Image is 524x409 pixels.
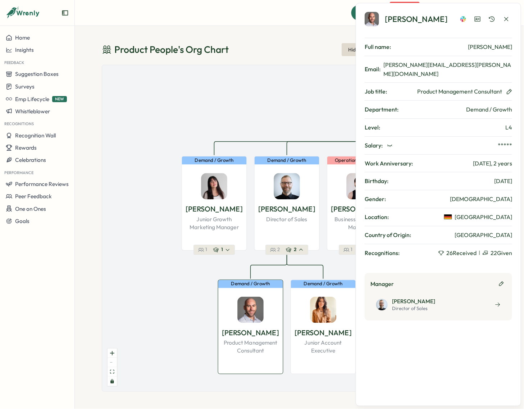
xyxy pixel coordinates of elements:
[417,87,502,96] div: Product Management Consultant
[181,156,247,251] div: Demand / GrowthAndrea Lopez[PERSON_NAME]Junior Growth Marketing Manager11
[383,60,512,78] span: [PERSON_NAME][EMAIL_ADDRESS][PERSON_NAME][DOMAIN_NAME]
[115,43,229,56] span: Product People 's Org Chart
[52,96,67,102] span: NEW
[61,9,69,17] button: Expand sidebar
[254,156,319,251] div: Demand / GrowthMichael Johannes[PERSON_NAME]Director of Sales22
[365,141,383,150] span: Salary:
[193,245,235,255] button: 11
[348,44,395,56] span: Hidden Employees ( 1 )
[221,247,223,253] span: 1
[310,297,336,323] img: Mariana Silva
[218,280,283,374] div: Demand / GrowthJon Freeman[PERSON_NAME]Product Management Consultant
[15,71,59,77] span: Suggestion Boxes
[351,5,423,21] button: Quick Actions
[15,156,46,163] span: Celebrations
[15,218,29,224] span: Goals
[370,280,394,288] span: Manager
[15,34,30,41] span: Home
[221,339,280,355] p: Product Management Consultant
[237,297,264,323] img: Jon Freeman
[450,195,512,204] div: [DEMOGRAPHIC_DATA]
[473,159,512,168] div: [DATE], 2 years
[365,231,411,240] span: Country of Origin:
[293,339,352,355] p: Junior Account Executive
[365,249,400,258] span: Recognitions:
[15,193,52,200] span: Peer Feedback
[293,247,296,253] span: 2
[446,249,477,258] span: 26 Received
[494,177,512,186] div: [DATE]
[15,132,56,139] span: Recognition Wall
[365,105,398,114] span: Department:
[265,245,308,255] button: 22
[365,42,391,51] span: Full name:
[108,349,117,386] div: React Flow controls
[15,83,35,90] span: Surveys
[365,123,380,132] span: Level:
[331,204,388,215] p: [PERSON_NAME]
[15,205,46,212] span: One on Ones
[339,245,380,255] button: 11
[258,204,315,215] p: [PERSON_NAME]
[222,327,279,338] p: [PERSON_NAME]
[266,215,307,223] p: Director of Sales
[290,280,356,374] div: Demand / GrowthMariana Silva[PERSON_NAME]Junior Account Executive
[327,156,392,164] div: Operational Excellence
[327,156,392,251] div: Operational ExcellenceAxi Molnar[PERSON_NAME]Business Operations Manager11
[466,105,512,114] div: Demand / Growth
[218,280,283,288] div: Demand / Growth
[468,42,512,51] div: [PERSON_NAME]
[346,173,373,199] img: Axi Molnar
[330,215,389,231] p: Business Operations Manager
[15,144,37,151] span: Rewards
[444,213,452,221] img: Germany
[15,46,34,53] span: Insights
[455,213,512,222] span: [GEOGRAPHIC_DATA]
[182,156,246,164] div: Demand / Growth
[291,280,355,288] div: Demand / Growth
[455,231,512,240] span: [GEOGRAPHIC_DATA]
[108,377,117,386] button: toggle interactivity
[254,156,319,164] div: Demand / Growth
[274,173,300,199] img: Michael Johannes
[184,215,243,231] p: Junior Growth Marketing Manager
[351,247,352,253] span: 1
[365,159,413,168] span: Work Anniversary:
[365,65,381,74] span: Email:
[365,195,386,204] span: Gender:
[108,358,117,367] button: zoom out
[15,96,49,103] span: Emp Lifecycle
[365,177,388,186] span: Birthday:
[365,213,389,222] span: Location:
[294,327,352,338] p: [PERSON_NAME]
[392,305,435,312] span: Director of Sales
[108,349,117,358] button: zoom in
[342,43,402,56] button: Hidden Employees (1)
[205,247,207,253] span: 1
[390,2,420,8] span: 5 tasks waiting
[108,367,117,377] button: fit view
[185,204,243,215] p: [PERSON_NAME]
[277,247,280,253] span: 2
[15,108,50,115] span: Whistleblower
[201,173,227,199] img: Andrea Lopez
[365,87,387,96] span: Job title:
[376,299,388,310] img: Michael Johannes
[392,297,435,305] span: [PERSON_NAME]
[491,249,512,258] span: 22 Given
[15,181,69,187] span: Performance Reviews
